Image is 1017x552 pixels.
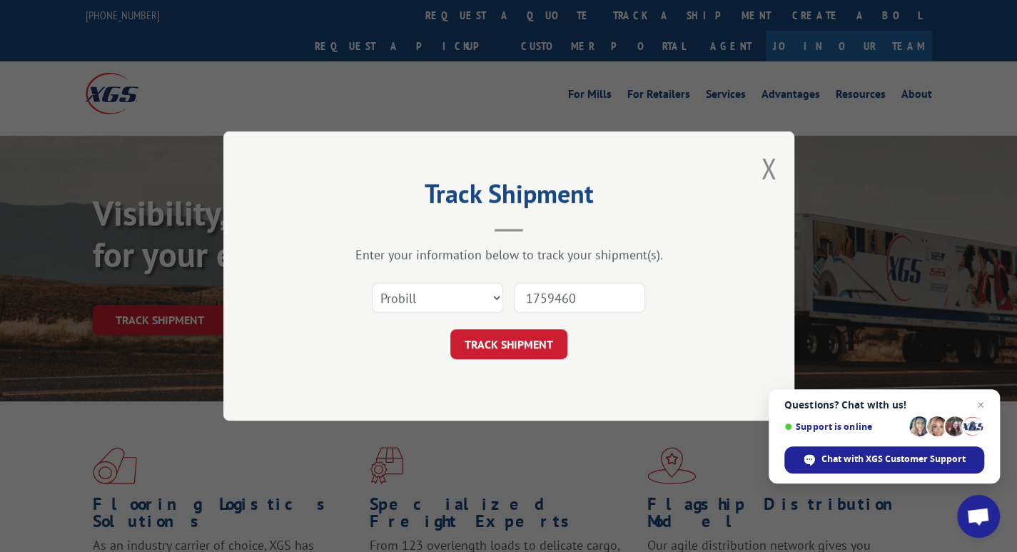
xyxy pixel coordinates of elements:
[972,396,989,413] span: Close chat
[295,246,723,263] div: Enter your information below to track your shipment(s).
[761,149,776,187] button: Close modal
[784,399,984,411] span: Questions? Chat with us!
[821,453,966,466] span: Chat with XGS Customer Support
[295,184,723,211] h2: Track Shipment
[514,283,645,313] input: Number(s)
[784,421,904,432] span: Support is online
[957,495,1000,538] div: Open chat
[450,329,567,359] button: TRACK SHIPMENT
[784,446,984,473] div: Chat with XGS Customer Support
